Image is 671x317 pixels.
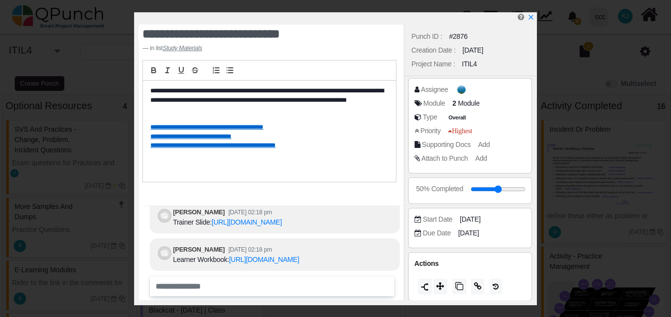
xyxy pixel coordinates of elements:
svg: x [528,14,534,21]
span: <div><span class="badge badge-secondary" style="background-color: #FE9200"> <i class="fa fa-tag p... [452,98,479,109]
div: Project Name : [412,59,455,69]
div: Learner Workbook: [173,255,299,265]
u: Study Materials [163,45,202,52]
div: Creation Date : [412,45,456,56]
div: Start Date [423,214,452,225]
div: [DATE] [463,45,483,56]
cite: Source Title [163,45,202,52]
a: [URL][DOMAIN_NAME] [229,256,299,263]
div: Punch ID : [412,31,443,42]
button: Copy Link [471,279,484,294]
a: x [528,13,534,21]
span: Module [458,99,479,107]
div: Assignee [421,85,448,95]
button: History [490,279,502,294]
span: Add [478,141,490,148]
span: Overall [447,114,468,122]
div: 50% Completed [416,184,463,194]
footer: in list [142,44,351,53]
small: [DATE] 02:18 pm [228,209,272,216]
a: [URL][DOMAIN_NAME] [212,218,282,226]
button: Copy [452,279,466,294]
i: Help [518,13,524,21]
div: Attach to Punch [421,153,468,164]
b: [PERSON_NAME] [173,208,224,216]
div: Type [423,112,437,122]
b: [PERSON_NAME] [173,246,224,253]
span: Highest [448,127,472,134]
button: Move [433,279,447,294]
span: 2 [452,99,456,107]
div: Due Date [423,228,451,238]
button: Split [418,279,432,294]
div: Supporting Docs [422,140,471,150]
small: [DATE] 02:18 pm [228,246,272,253]
span: Actions [415,259,439,267]
div: Module [423,98,445,109]
img: avatar [457,86,466,94]
div: Trainer Slide: [173,217,282,228]
img: split.9d50320.png [421,283,429,291]
div: Priority [420,126,441,136]
span: Add [475,154,487,162]
div: #2876 [449,31,468,42]
div: ITIL4 [462,59,477,69]
span: [DATE] [460,214,480,225]
span: Aamir D [457,86,466,94]
span: [DATE] [458,228,479,238]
